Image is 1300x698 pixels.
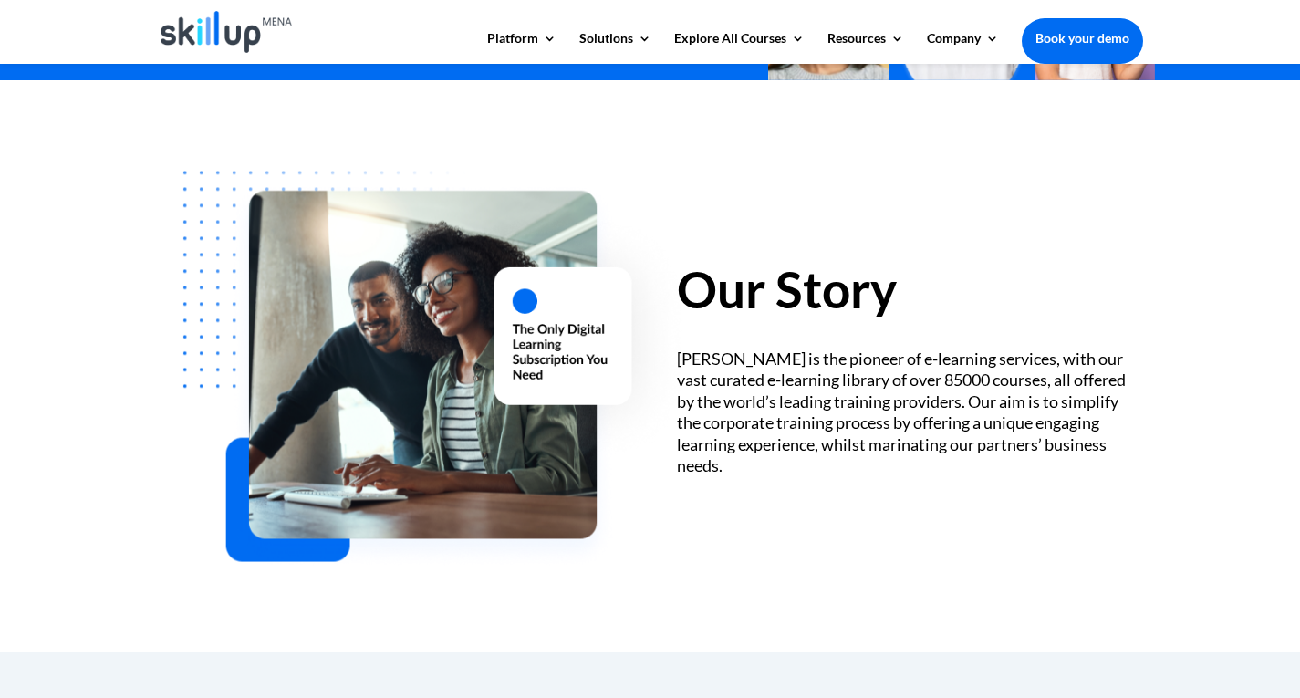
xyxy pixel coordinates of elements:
a: Platform [487,32,556,63]
h2: Our Story [677,265,1142,324]
img: Skillup Mena [161,11,293,53]
div: [PERSON_NAME] is the pioneer of e-learning services, with our vast curated e-learning library of ... [677,349,1142,476]
a: Explore All Courses [674,32,805,63]
a: Resources [827,32,904,63]
a: Book your demo [1022,18,1143,58]
iframe: Chat Widget [996,501,1300,698]
a: Solutions [579,32,651,63]
a: Company [927,32,999,63]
